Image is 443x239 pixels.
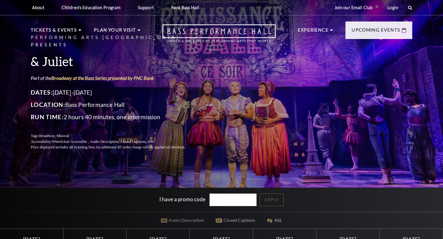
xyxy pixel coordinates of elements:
[31,89,53,96] span: Dates:
[51,75,154,81] a: Broadway at the Bass Series presented by PNC Bank
[31,26,77,37] p: Tickets & Events
[298,26,329,37] p: Experience
[31,100,200,110] p: Bass Performance Hall
[96,145,185,149] span: An additional $5 order charge will be applied at checkout.
[31,75,200,81] p: Part of the
[171,5,199,10] p: Rent Bass Hall
[31,112,200,122] p: 2 hours 40 minutes, one intermission
[352,26,400,37] p: Upcoming Events
[31,139,200,145] p: Accessibility:
[31,133,200,139] p: Tags:
[31,144,200,150] p: Price displayed includes all ticketing fees.
[39,134,69,138] span: Broadway, Musical
[31,53,200,69] h3: & Juliet
[159,196,206,202] label: I have a promo code
[31,101,65,108] span: Location:
[62,5,121,10] p: Children's Education Program
[31,113,64,120] span: Run Time:
[52,139,155,144] span: Wheelchair Accessible , Audio Description, Closed Captions, ASL
[31,88,200,97] p: [DATE]-[DATE]
[138,5,154,10] p: Support
[94,26,136,37] p: Plan Your Visit
[32,5,44,10] p: About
